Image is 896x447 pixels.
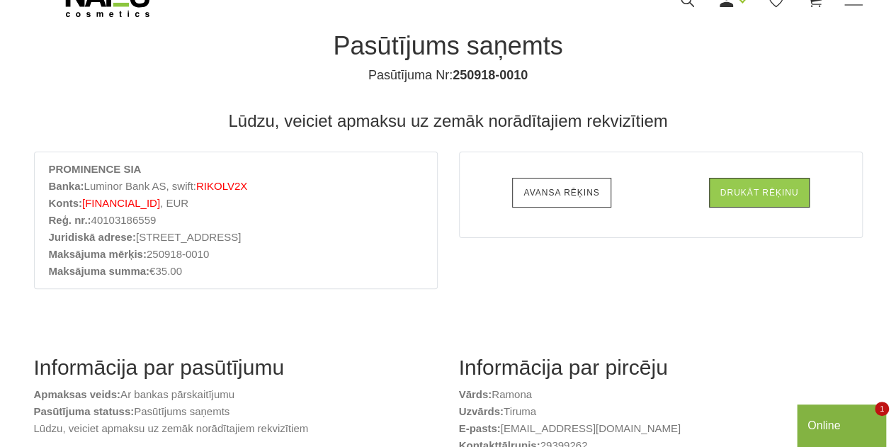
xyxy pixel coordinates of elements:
[49,178,423,195] li: Luminor Bank AS, swift:
[49,212,423,229] li: 40103186559
[49,229,423,246] li: [STREET_ADDRESS]
[82,197,160,209] span: [FINANCIAL_ID]
[34,388,121,400] b: Apmaksas veids:
[49,231,136,243] strong: Juridiskā adrese:
[453,68,528,82] b: 250918-0010
[512,178,611,208] a: Avansa rēķins
[797,402,889,447] iframe: chat widget
[49,246,423,263] li: 250918-0010
[49,195,423,212] li: , EUR
[49,265,150,277] strong: Maksājuma summa:
[34,405,135,417] b: Pasūtījuma statuss:
[459,422,501,434] b: E-pasts:
[45,31,852,61] h1: Pasūtījums saņemts
[709,178,810,208] a: Drukāt rēķinu
[459,405,504,417] b: Uzvārds:
[34,355,438,380] h2: Informācija par pasūtījumu
[49,263,423,280] li: €35.00
[49,248,147,260] strong: Maksājuma mērķis:
[459,388,492,400] b: Vārds:
[34,111,863,132] h3: Lūdzu, veiciet apmaksu uz zemāk norādītajiem rekvizītiem
[45,67,852,84] h4: Pasūtījuma Nr:
[459,355,863,380] h2: Informācija par pircēju
[49,197,83,209] strong: Konts:
[196,180,247,192] span: RIKOLV2X
[49,214,91,226] strong: Reģ. nr.:
[49,180,84,192] strong: Banka:
[49,163,142,175] strong: PROMINENCE SIA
